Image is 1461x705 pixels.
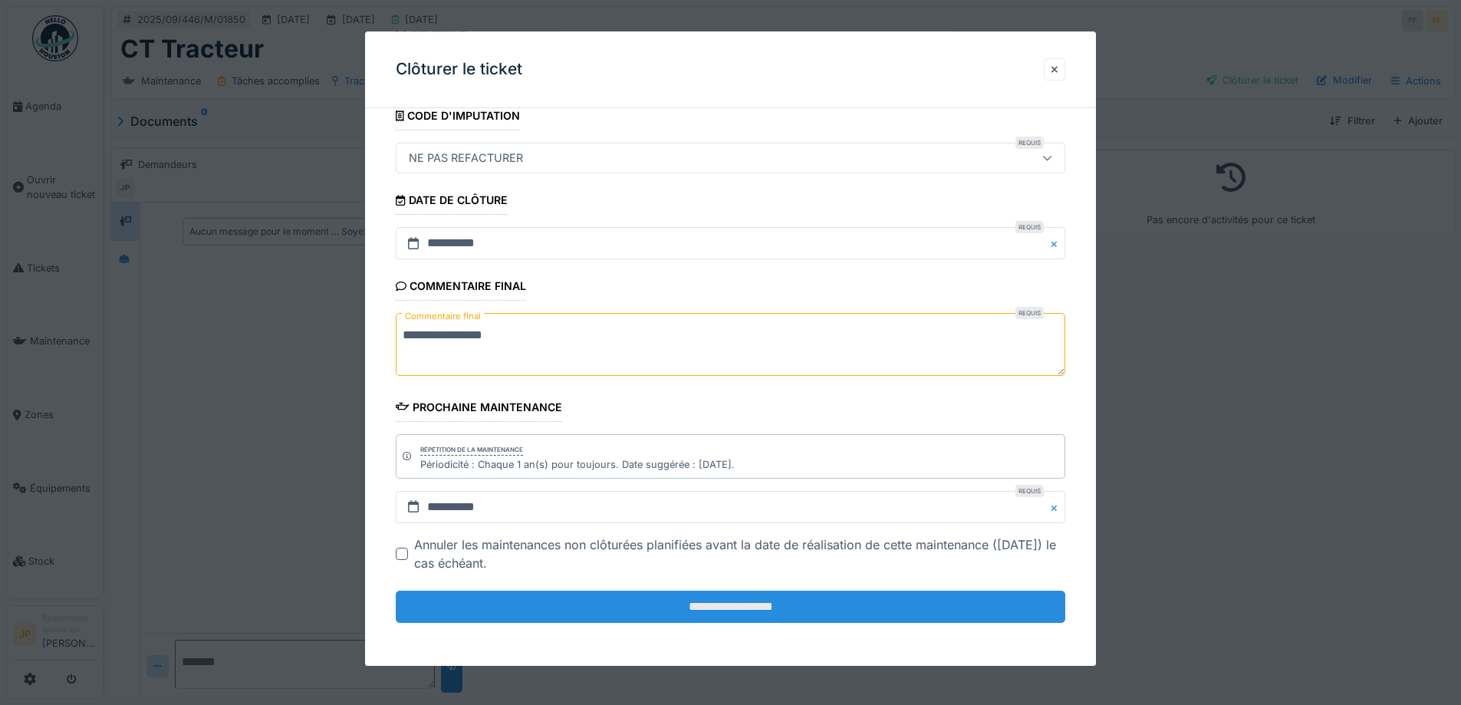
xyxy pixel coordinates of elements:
div: Requis [1015,308,1044,320]
div: Requis [1015,485,1044,497]
div: NE PAS REFACTURER [403,150,529,167]
button: Close [1048,228,1065,260]
div: Commentaire final [396,275,526,301]
div: Périodicité : Chaque 1 an(s) pour toujours. Date suggérée : [DATE]. [420,457,735,472]
div: Annuler les maintenances non clôturées planifiées avant la date de réalisation de cette maintenan... [414,535,1065,572]
div: Date de clôture [396,189,507,216]
h3: Clôturer le ticket [396,60,522,79]
div: Prochaine maintenance [396,396,562,422]
div: Code d'imputation [396,104,520,130]
button: Close [1048,491,1065,523]
div: Requis [1015,222,1044,234]
div: Requis [1015,137,1044,150]
div: Répétition de la maintenance [420,445,523,456]
label: Commentaire final [402,308,484,327]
